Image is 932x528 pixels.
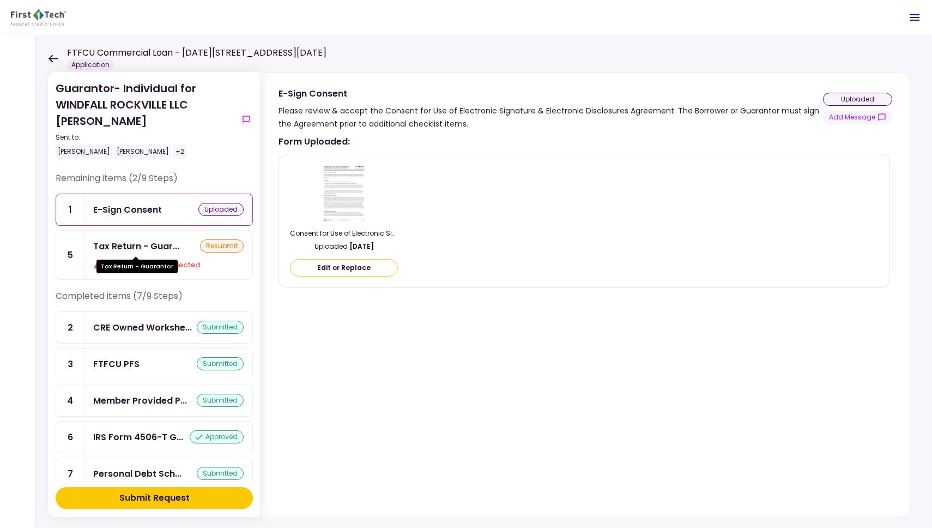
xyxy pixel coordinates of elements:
[197,321,244,334] div: submitted
[290,259,398,277] button: Edit or Replace
[279,135,890,148] strong: Form Uploaded :
[67,59,114,70] div: Application
[200,239,244,253] div: resubmit
[56,194,84,225] div: 1
[197,394,244,407] div: submitted
[56,133,235,142] div: Sent to:
[56,145,112,159] div: [PERSON_NAME]
[11,9,66,26] img: Partner icon
[67,46,326,59] h1: FTFCU Commercial Loan - [DATE][STREET_ADDRESS][DATE]
[93,321,192,334] div: CRE Owned Worksheet
[56,230,253,280] a: 5Tax Return - GuarantorresubmitYour file has been rejected
[56,458,84,489] div: 7
[901,4,928,31] button: Open menu
[56,290,253,311] div: Completed items (7/9 Steps)
[279,104,823,130] div: Please review & accept the Consent for Use of Electronic Signature & Electronic Disclosures Agree...
[56,349,84,380] div: 3
[56,385,84,416] div: 4
[198,203,244,216] div: uploaded
[823,110,892,124] button: show-messages
[173,145,186,159] div: +2
[93,430,183,444] div: IRS Form 4506-T Guarantor
[96,260,178,273] div: Tax Return - Guarantor
[56,487,253,509] button: Submit Request
[290,242,398,251] div: Uploaded
[56,172,253,194] div: Remaining items (2/9 Steps)
[119,491,190,505] div: Submit Request
[240,113,253,126] button: show-messages
[56,194,253,226] a: 1E-Sign Consentuploaded
[56,422,84,453] div: 6
[56,385,253,417] a: 4Member Provided PFSsubmitted
[56,458,253,490] a: 7Personal Debt Schedulesubmitted
[56,311,253,344] a: 2CRE Owned Worksheetsubmitted
[197,357,244,370] div: submitted
[823,93,892,106] div: uploaded
[279,87,823,100] div: E-Sign Consent
[56,231,84,279] div: 5
[56,348,253,380] a: 3FTFCU PFSsubmitted
[93,260,244,271] div: Your file has been rejected
[93,203,162,217] div: E-Sign Consent
[349,242,374,251] strong: [DATE]
[93,467,181,481] div: Personal Debt Schedule
[56,312,84,343] div: 2
[93,239,179,253] div: Tax Return - Guarantor
[290,229,398,238] div: Consent for Use of Electronic Signature and Electronic Disclosures Agreement Editable.pdf
[56,80,235,159] div: Guarantor- Individual for WINDFALL ROCKVILLE LLC [PERSON_NAME]
[197,467,244,480] div: submitted
[56,421,253,453] a: 6IRS Form 4506-T Guarantorapproved
[114,145,171,159] div: [PERSON_NAME]
[93,357,140,371] div: FTFCU PFS
[261,72,910,517] div: E-Sign ConsentPlease review & accept the Consent for Use of Electronic Signature & Electronic Dis...
[93,394,187,407] div: Member Provided PFS
[190,430,244,443] div: approved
